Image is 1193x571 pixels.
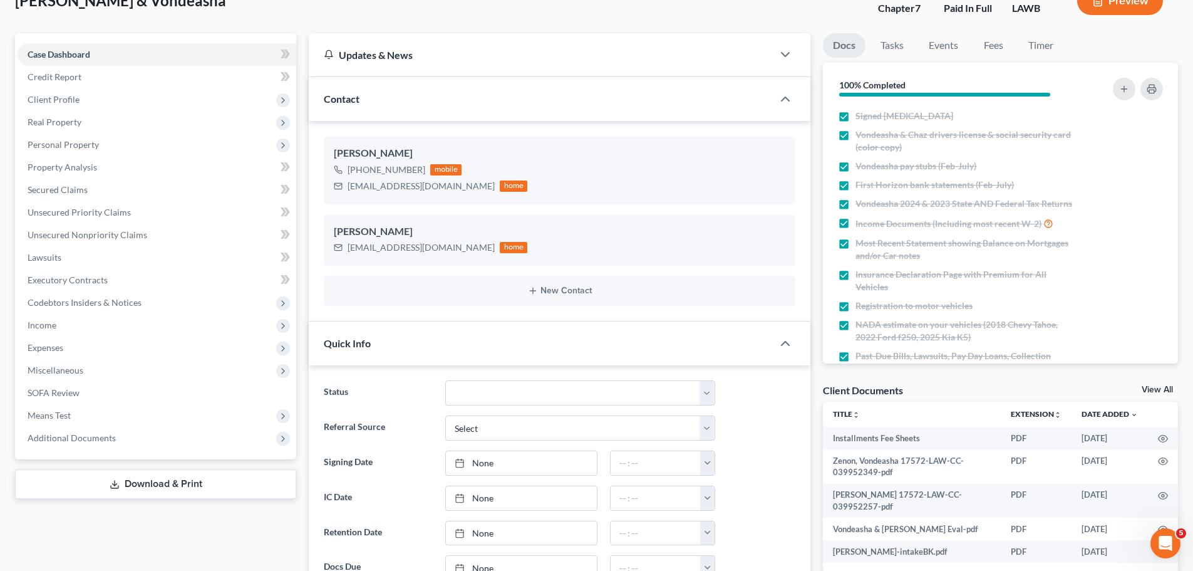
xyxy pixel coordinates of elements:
[915,2,921,14] span: 7
[324,48,758,61] div: Updates & News
[334,286,785,296] button: New Contact
[18,224,296,246] a: Unsecured Nonpriority Claims
[324,93,359,105] span: Contact
[28,410,71,421] span: Means Test
[855,268,1078,293] span: Insurance Declaration Page with Premium for All Vehicles
[348,241,495,254] div: [EMAIL_ADDRESS][DOMAIN_NAME]
[1012,1,1057,16] div: LAWB
[18,246,296,269] a: Lawsuits
[1082,409,1138,419] a: Date Added expand_more
[919,33,968,58] a: Events
[446,451,597,475] a: None
[28,320,56,330] span: Income
[28,207,131,217] span: Unsecured Priority Claims
[855,160,976,172] span: Vondeasha pay stubs (Feb-July)
[855,237,1078,262] span: Most Recent Statement showing Balance on Mortgages and/or Car notes
[852,411,860,419] i: unfold_more
[1001,518,1072,540] td: PDF
[611,521,701,545] input: -- : --
[839,80,906,90] strong: 100% Completed
[28,297,142,308] span: Codebtors Insiders & Notices
[28,387,80,398] span: SOFA Review
[500,242,527,253] div: home
[318,521,438,546] label: Retention Date
[855,318,1078,343] span: NADA estimate on your vehicles (2018 Chevy Tahoe, 2022 Ford f250, 2025 Kia K5)
[28,94,80,105] span: Client Profile
[1001,540,1072,563] td: PDF
[1072,518,1148,540] td: [DATE]
[334,146,785,161] div: [PERSON_NAME]
[1054,411,1061,419] i: unfold_more
[28,365,83,375] span: Miscellaneous
[334,224,785,239] div: [PERSON_NAME]
[823,384,903,397] div: Client Documents
[611,451,701,475] input: -- : --
[18,43,296,66] a: Case Dashboard
[324,337,371,349] span: Quick Info
[855,110,953,122] span: Signed [MEDICAL_DATA]
[855,350,1078,375] span: Past-Due Bills, Lawsuits, Pay Day Loans, Collection Letters, etc.
[1072,540,1148,563] td: [DATE]
[18,179,296,201] a: Secured Claims
[823,518,1001,540] td: Vondeasha & [PERSON_NAME] Eval-pdf
[833,409,860,419] a: Titleunfold_more
[611,486,701,510] input: -- : --
[823,427,1001,449] td: Installments Fee Sheets
[878,1,924,16] div: Chapter
[28,229,147,240] span: Unsecured Nonpriority Claims
[18,201,296,224] a: Unsecured Priority Claims
[18,156,296,179] a: Property Analysis
[18,382,296,404] a: SOFA Review
[446,486,597,510] a: None
[28,184,88,195] span: Secured Claims
[944,1,992,16] div: Paid In Full
[855,179,1014,191] span: First Horizon bank statements (Feb-July)
[1072,427,1148,449] td: [DATE]
[973,33,1013,58] a: Fees
[855,128,1078,154] span: Vondeasha & Chaz drivers license & social security card (color copy)
[823,449,1001,484] td: Zenon, Vondeasha 17572-LAW-CC-039952349-pdf
[28,342,63,353] span: Expenses
[28,162,97,172] span: Property Analysis
[348,180,495,192] div: [EMAIL_ADDRESS][DOMAIN_NAME]
[855,217,1041,230] span: Income Documents (Including most recent W-2)
[446,521,597,545] a: None
[318,451,438,476] label: Signing Date
[823,540,1001,563] td: [PERSON_NAME]-intakeBK.pdf
[855,197,1072,210] span: Vondeasha 2024 & 2023 State AND Federal Tax Returns
[823,484,1001,518] td: [PERSON_NAME] 17572-LAW-CC-039952257-pdf
[500,181,527,192] div: home
[28,139,99,150] span: Personal Property
[28,252,61,263] span: Lawsuits
[28,49,90,60] span: Case Dashboard
[1072,449,1148,484] td: [DATE]
[1142,385,1173,394] a: View All
[1150,528,1180,558] iframe: Intercom live chat
[1001,449,1072,484] td: PDF
[1011,409,1061,419] a: Extensionunfold_more
[318,416,438,441] label: Referral Source
[1176,528,1186,538] span: 5
[1130,411,1138,419] i: expand_more
[1001,484,1072,518] td: PDF
[318,380,438,406] label: Status
[1018,33,1063,58] a: Timer
[1072,484,1148,518] td: [DATE]
[28,432,116,443] span: Additional Documents
[18,269,296,291] a: Executory Contracts
[318,486,438,511] label: IC Date
[430,164,462,175] div: mobile
[1001,427,1072,449] td: PDF
[348,164,425,176] div: [PHONE_NUMBER]
[855,300,973,312] span: Registration to motor vehicles
[28,117,81,127] span: Real Property
[28,71,81,82] span: Credit Report
[28,275,108,285] span: Executory Contracts
[18,66,296,88] a: Credit Report
[870,33,914,58] a: Tasks
[823,33,865,58] a: Docs
[15,469,296,499] a: Download & Print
